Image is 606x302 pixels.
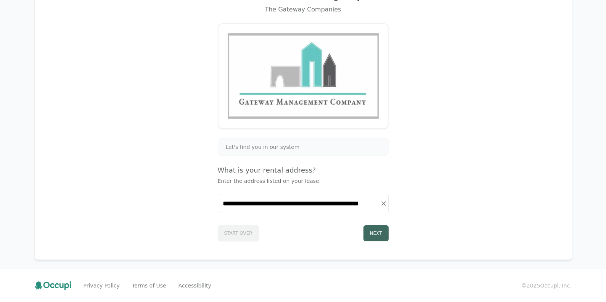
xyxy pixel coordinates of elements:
[44,5,563,14] div: The Gateway Companies
[218,165,389,176] h4: What is your rental address?
[521,282,572,289] small: © 2025 Occupi, Inc.
[218,194,388,213] input: Start typing...
[228,33,379,119] img: Gateway Management
[178,282,211,289] a: Accessibility
[132,282,166,289] a: Terms of Use
[84,282,120,289] a: Privacy Policy
[378,198,389,209] button: Clear
[363,225,389,241] button: Next
[226,143,300,151] span: Let's find you in our system
[218,177,389,185] p: Enter the address listed on your lease.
